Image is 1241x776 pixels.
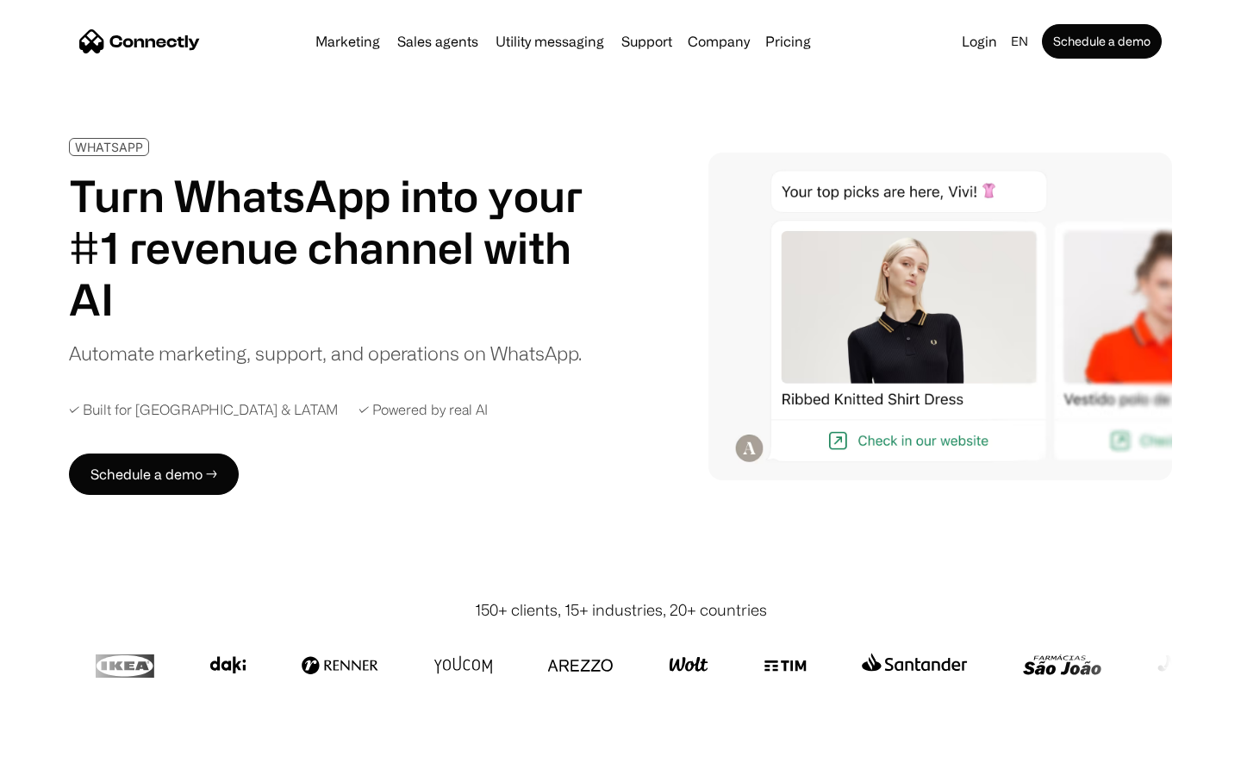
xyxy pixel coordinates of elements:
[688,29,750,53] div: Company
[390,34,485,48] a: Sales agents
[79,28,200,54] a: home
[683,29,755,53] div: Company
[17,744,103,770] aside: Language selected: English
[309,34,387,48] a: Marketing
[489,34,611,48] a: Utility messaging
[1004,29,1038,53] div: en
[69,170,603,325] h1: Turn WhatsApp into your #1 revenue channel with AI
[475,598,767,622] div: 150+ clients, 15+ industries, 20+ countries
[359,402,488,418] div: ✓ Powered by real AI
[69,454,239,495] a: Schedule a demo →
[34,746,103,770] ul: Language list
[69,402,338,418] div: ✓ Built for [GEOGRAPHIC_DATA] & LATAM
[955,29,1004,53] a: Login
[1011,29,1028,53] div: en
[758,34,818,48] a: Pricing
[75,141,143,153] div: WHATSAPP
[1042,24,1162,59] a: Schedule a demo
[614,34,679,48] a: Support
[69,339,582,367] div: Automate marketing, support, and operations on WhatsApp.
